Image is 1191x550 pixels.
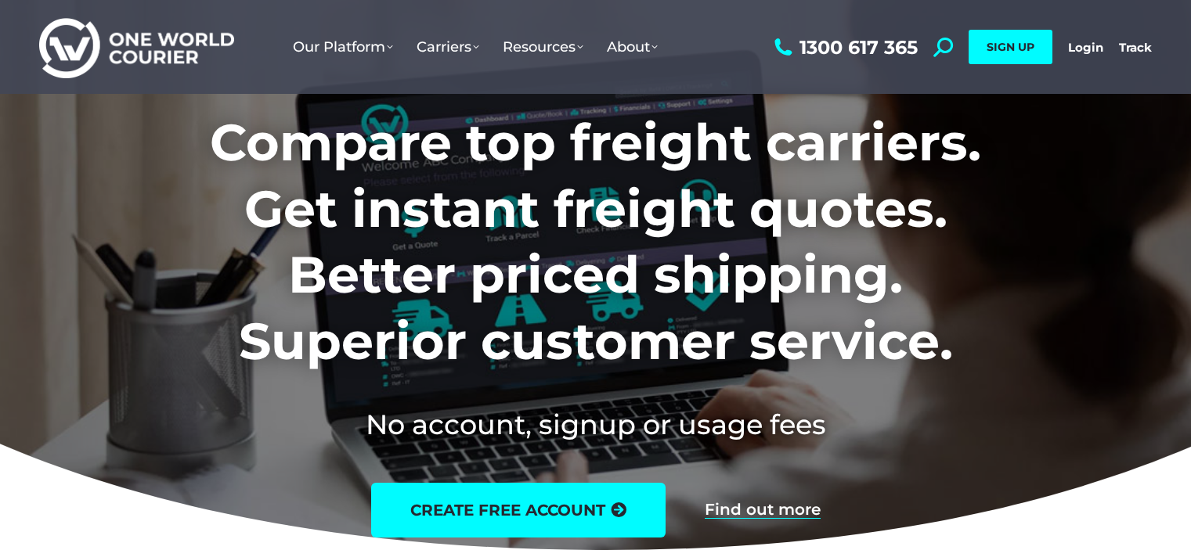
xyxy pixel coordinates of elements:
[491,23,595,71] a: Resources
[39,16,234,79] img: One World Courier
[371,483,666,537] a: create free account
[595,23,669,71] a: About
[987,40,1034,54] span: SIGN UP
[293,38,393,56] span: Our Platform
[106,110,1085,374] h1: Compare top freight carriers. Get instant freight quotes. Better priced shipping. Superior custom...
[969,30,1052,64] a: SIGN UP
[503,38,583,56] span: Resources
[106,405,1085,444] h2: No account, signup or usage fees
[771,38,918,57] a: 1300 617 365
[405,23,491,71] a: Carriers
[417,38,479,56] span: Carriers
[1119,40,1152,55] a: Track
[281,23,405,71] a: Our Platform
[607,38,658,56] span: About
[1068,40,1103,55] a: Login
[705,501,821,519] a: Find out more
